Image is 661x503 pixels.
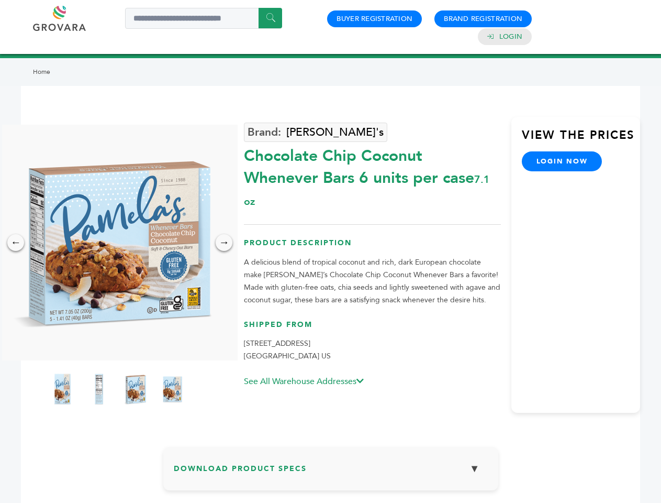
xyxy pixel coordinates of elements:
div: Chocolate Chip Coconut Whenever Bars 6 units per case [244,140,501,211]
div: → [216,234,232,251]
a: Brand Registration [444,14,522,24]
p: A delicious blend of tropical coconut and rich, dark European chocolate make [PERSON_NAME]’s Choc... [244,256,501,307]
a: Login [499,32,522,41]
h3: View the Prices [522,127,640,151]
h3: Product Description [244,238,501,256]
a: [PERSON_NAME]'s [244,123,387,142]
img: Chocolate Chip Coconut Whenever Bars 6 units per case 7.1 oz [122,368,149,410]
h3: Shipped From [244,320,501,338]
a: Buyer Registration [337,14,412,24]
a: Home [33,68,50,76]
a: login now [522,151,602,171]
div: ← [7,234,24,251]
a: See All Warehouse Addresses [244,376,364,387]
img: Chocolate Chip Coconut Whenever Bars 6 units per case 7.1 oz Nutrition Info [86,368,112,410]
button: ▼ [462,457,488,480]
img: Chocolate Chip Coconut Whenever Bars 6 units per case 7.1 oz Product Label [49,368,75,410]
img: Chocolate Chip Coconut Whenever Bars 6 units per case 7.1 oz [159,368,185,410]
p: [STREET_ADDRESS] [GEOGRAPHIC_DATA] US [244,337,501,363]
input: Search a product or brand... [125,8,282,29]
h3: Download Product Specs [174,457,488,488]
